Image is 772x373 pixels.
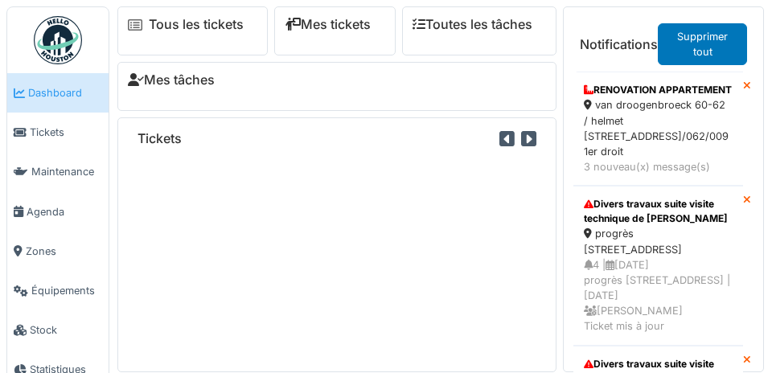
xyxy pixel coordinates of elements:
[285,17,371,32] a: Mes tickets
[584,257,733,334] div: 4 | [DATE] progrès [STREET_ADDRESS] | [DATE] [PERSON_NAME] Ticket mis à jour
[138,131,182,146] h6: Tickets
[7,271,109,310] a: Équipements
[573,186,743,345] a: Divers travaux suite visite technique de [PERSON_NAME] progrès [STREET_ADDRESS] 4 |[DATE]progrès ...
[584,97,733,159] div: van droogenbroeck 60-62 / helmet [STREET_ADDRESS]/062/009 1er droit
[31,283,102,298] span: Équipements
[26,244,102,259] span: Zones
[658,23,747,65] a: Supprimer tout
[7,152,109,191] a: Maintenance
[28,85,102,100] span: Dashboard
[149,17,244,32] a: Tous les tickets
[584,226,733,256] div: progrès [STREET_ADDRESS]
[128,72,215,88] a: Mes tâches
[573,72,743,186] a: RENOVATION APPARTEMENT van droogenbroeck 60-62 / helmet [STREET_ADDRESS]/062/009 1er droit 3 nouv...
[413,17,532,32] a: Toutes les tâches
[7,113,109,152] a: Tickets
[584,83,733,97] div: RENOVATION APPARTEMENT
[7,73,109,113] a: Dashboard
[30,125,102,140] span: Tickets
[7,232,109,271] a: Zones
[34,16,82,64] img: Badge_color-CXgf-gQk.svg
[30,322,102,338] span: Stock
[27,204,102,219] span: Agenda
[584,159,733,174] div: 3 nouveau(x) message(s)
[580,37,658,52] h6: Notifications
[584,197,733,226] div: Divers travaux suite visite technique de [PERSON_NAME]
[7,310,109,350] a: Stock
[31,164,102,179] span: Maintenance
[7,192,109,232] a: Agenda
